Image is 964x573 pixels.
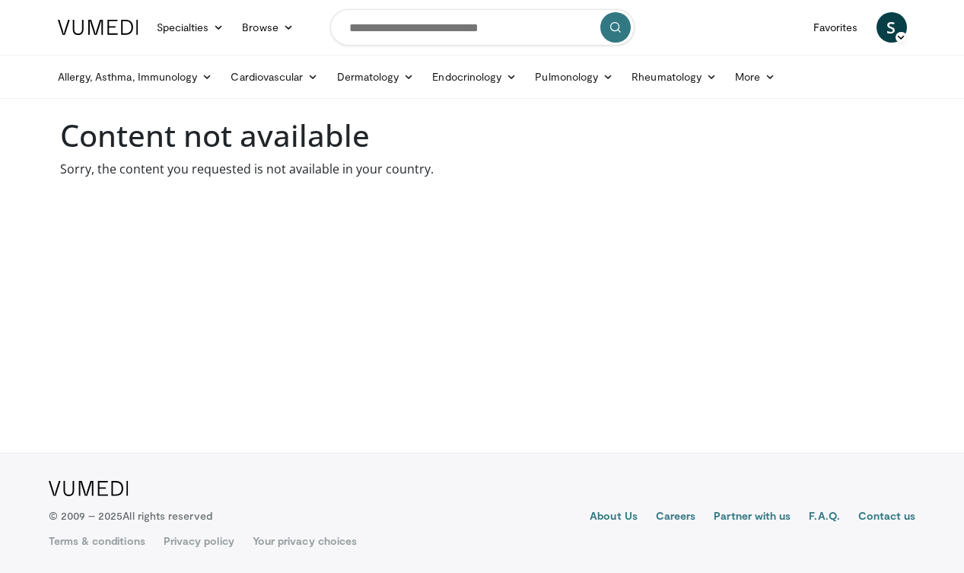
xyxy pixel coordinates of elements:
a: Cardiovascular [221,62,327,92]
a: Privacy policy [164,533,234,549]
p: Sorry, the content you requested is not available in your country. [60,160,905,178]
a: Pulmonology [526,62,622,92]
h1: Content not available [60,117,905,154]
span: All rights reserved [122,509,212,522]
a: Your privacy choices [253,533,357,549]
a: Specialties [148,12,234,43]
img: VuMedi Logo [58,20,138,35]
a: F.A.Q. [809,508,839,527]
a: Dermatology [328,62,424,92]
img: VuMedi Logo [49,481,129,496]
p: © 2009 – 2025 [49,508,212,524]
a: Careers [656,508,696,527]
a: Partner with us [714,508,791,527]
a: More [726,62,784,92]
a: Endocrinology [423,62,526,92]
a: Allergy, Asthma, Immunology [49,62,222,92]
a: Browse [233,12,303,43]
a: S [877,12,907,43]
input: Search topics, interventions [330,9,635,46]
a: Favorites [804,12,867,43]
a: Contact us [858,508,916,527]
a: Terms & conditions [49,533,145,549]
a: About Us [590,508,638,527]
a: Rheumatology [622,62,726,92]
